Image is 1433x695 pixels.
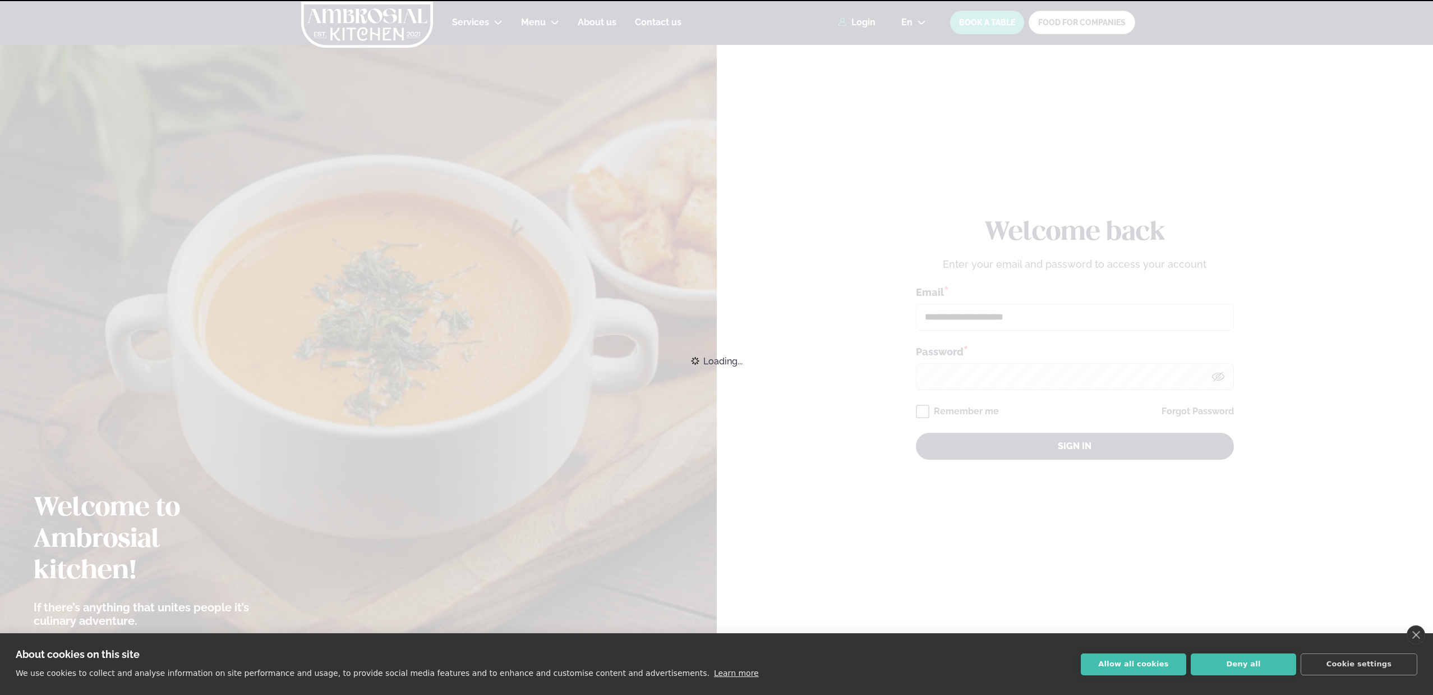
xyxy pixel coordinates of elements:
[1081,653,1186,675] button: Allow all cookies
[714,669,759,678] a: Learn more
[16,669,709,678] p: We use cookies to collect and analyse information on site performance and usage, to provide socia...
[703,349,743,373] span: Loading...
[16,648,140,660] strong: About cookies on this site
[1407,625,1425,644] a: close
[1301,653,1417,675] button: Cookie settings
[1191,653,1296,675] button: Deny all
